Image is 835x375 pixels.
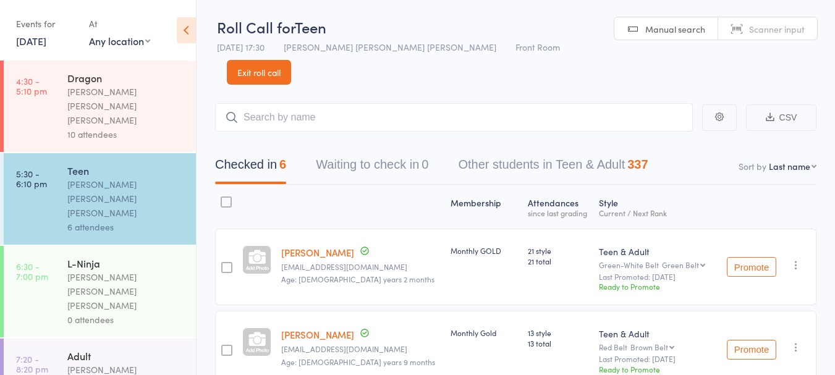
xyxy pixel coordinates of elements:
div: Teen [67,164,185,177]
div: 10 attendees [67,127,185,141]
span: Scanner input [749,23,805,35]
small: seonmclarke@gmail.com [281,345,441,353]
span: Front Room [515,41,560,53]
div: 6 attendees [67,220,185,234]
a: [PERSON_NAME] [281,328,354,341]
div: [PERSON_NAME] [PERSON_NAME] [PERSON_NAME] [67,177,185,220]
span: [DATE] 17:30 [217,41,265,53]
a: 4:30 -5:10 pmDragon[PERSON_NAME] [PERSON_NAME] [PERSON_NAME]10 attendees [4,61,196,152]
div: Any location [89,34,150,48]
button: CSV [746,104,816,131]
time: 6:30 - 7:00 pm [16,261,48,281]
div: Events for [16,14,77,34]
div: At [89,14,150,34]
label: Sort by [739,160,766,172]
small: Last Promoted: [DATE] [599,272,714,281]
button: Waiting to check in0 [316,151,428,184]
button: Promote [727,340,776,360]
a: [PERSON_NAME] [281,246,354,259]
div: 0 attendees [67,313,185,327]
div: 337 [627,158,648,171]
div: Style [594,190,719,223]
div: [PERSON_NAME] [PERSON_NAME] [PERSON_NAME] [67,85,185,127]
small: Last Promoted: [DATE] [599,355,714,363]
small: wafa.ad1218@outlook.com [281,263,441,271]
div: Green Belt [662,261,699,269]
a: [DATE] [16,34,46,48]
span: Roll Call for [217,17,295,37]
span: Age: [DEMOGRAPHIC_DATA] years 9 months [281,356,435,367]
button: Other students in Teen & Adult337 [458,151,648,184]
a: 6:30 -7:00 pmL-Ninja[PERSON_NAME] [PERSON_NAME] [PERSON_NAME]0 attendees [4,246,196,337]
div: 0 [422,158,428,171]
div: Brown Belt [630,343,668,351]
div: Green-White Belt [599,261,714,269]
div: Dragon [67,71,185,85]
span: Age: [DEMOGRAPHIC_DATA] years 2 months [281,274,434,284]
button: Checked in6 [215,151,286,184]
button: Promote [727,257,776,277]
time: 5:30 - 6:10 pm [16,169,47,188]
div: Ready to Promote [599,364,714,374]
span: [PERSON_NAME] [PERSON_NAME] [PERSON_NAME] [284,41,496,53]
div: Ready to Promote [599,281,714,292]
div: Teen & Adult [599,327,714,340]
div: Membership [446,190,523,223]
div: Atten­dances [523,190,594,223]
input: Search by name [215,103,693,132]
span: 21 style [528,245,589,256]
div: Current / Next Rank [599,209,714,217]
div: 6 [279,158,286,171]
span: Teen [295,17,326,37]
span: 13 style [528,327,589,338]
a: 5:30 -6:10 pmTeen[PERSON_NAME] [PERSON_NAME] [PERSON_NAME]6 attendees [4,153,196,245]
div: Last name [769,160,810,172]
span: 21 total [528,256,589,266]
time: 4:30 - 5:10 pm [16,76,47,96]
div: Teen & Adult [599,245,714,258]
div: L-Ninja [67,256,185,270]
div: Monthly Gold [451,327,518,338]
div: Adult [67,349,185,363]
span: 13 total [528,338,589,348]
time: 7:20 - 8:20 pm [16,354,48,374]
div: [PERSON_NAME] [PERSON_NAME] [PERSON_NAME] [67,270,185,313]
span: Manual search [645,23,705,35]
div: since last grading [528,209,589,217]
div: Red Belt [599,343,714,351]
a: Exit roll call [227,60,291,85]
div: Monthly GOLD [451,245,518,256]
